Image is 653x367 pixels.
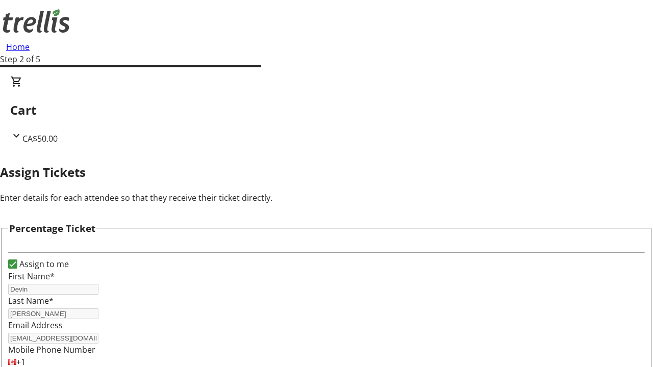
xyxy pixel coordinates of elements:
[10,101,643,119] h2: Cart
[8,295,54,306] label: Last Name*
[8,320,63,331] label: Email Address
[8,344,95,355] label: Mobile Phone Number
[10,75,643,145] div: CartCA$50.00
[22,133,58,144] span: CA$50.00
[17,258,69,270] label: Assign to me
[8,271,55,282] label: First Name*
[9,221,95,235] h3: Percentage Ticket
